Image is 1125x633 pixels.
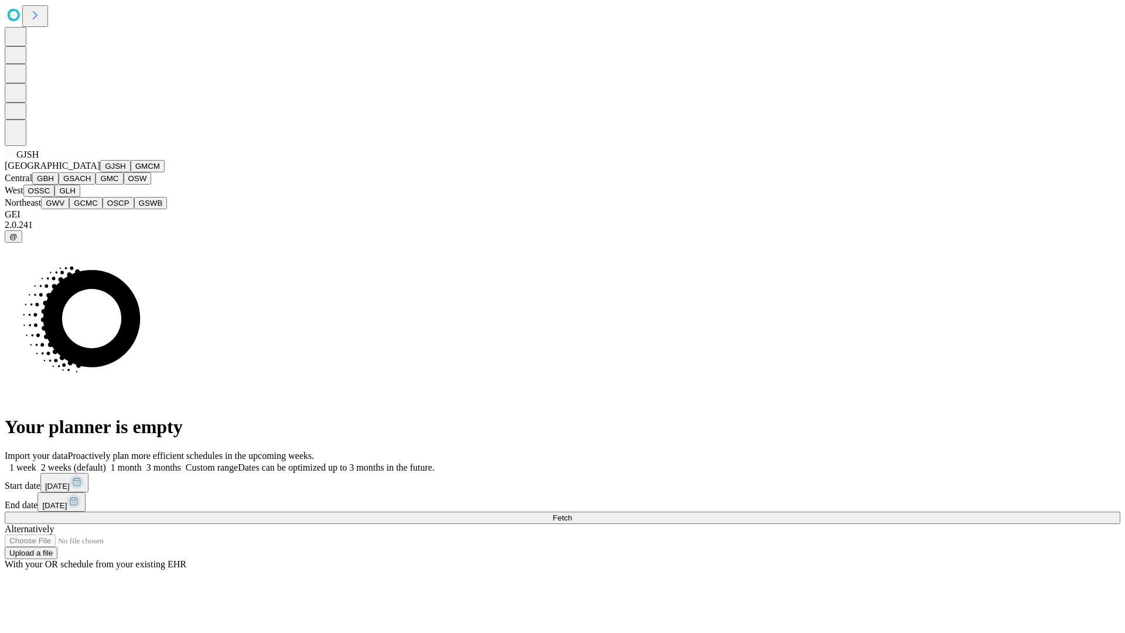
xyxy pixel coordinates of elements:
[41,462,106,472] span: 2 weeks (default)
[5,512,1120,524] button: Fetch
[40,473,88,492] button: [DATE]
[42,501,67,510] span: [DATE]
[68,451,314,461] span: Proactively plan more efficient schedules in the upcoming weeks.
[5,220,1120,230] div: 2.0.241
[186,462,238,472] span: Custom range
[553,513,572,522] span: Fetch
[45,482,70,491] span: [DATE]
[5,209,1120,220] div: GEI
[5,173,32,183] span: Central
[111,462,142,472] span: 1 month
[5,473,1120,492] div: Start date
[41,197,69,209] button: GWV
[5,230,22,243] button: @
[5,185,23,195] span: West
[23,185,55,197] button: OSSC
[124,172,152,185] button: OSW
[37,492,86,512] button: [DATE]
[5,524,54,534] span: Alternatively
[5,492,1120,512] div: End date
[5,198,41,207] span: Northeast
[103,197,134,209] button: OSCP
[5,451,68,461] span: Import your data
[134,197,168,209] button: GSWB
[5,547,57,559] button: Upload a file
[69,197,103,209] button: GCMC
[146,462,181,472] span: 3 months
[131,160,165,172] button: GMCM
[100,160,131,172] button: GJSH
[5,559,186,569] span: With your OR schedule from your existing EHR
[5,161,100,171] span: [GEOGRAPHIC_DATA]
[96,172,123,185] button: GMC
[9,232,18,241] span: @
[9,462,36,472] span: 1 week
[32,172,59,185] button: GBH
[59,172,96,185] button: GSACH
[238,462,434,472] span: Dates can be optimized up to 3 months in the future.
[54,185,80,197] button: GLH
[5,416,1120,438] h1: Your planner is empty
[16,149,39,159] span: GJSH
